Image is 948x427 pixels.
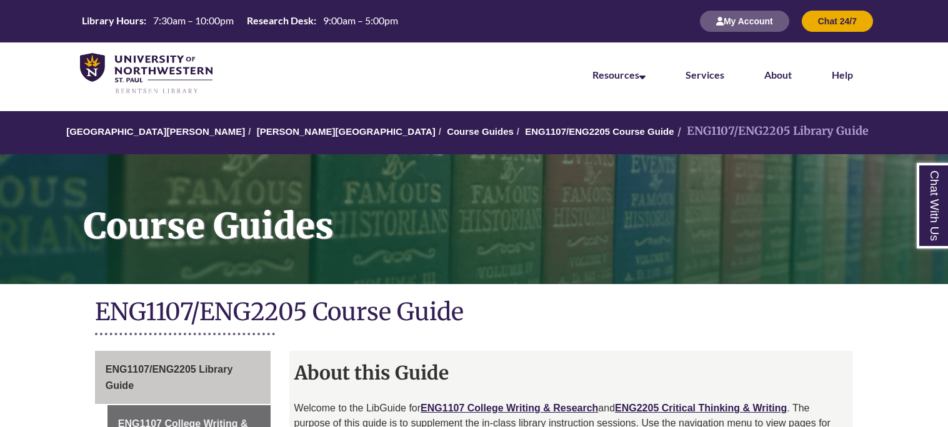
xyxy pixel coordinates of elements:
[421,403,598,413] a: ENG1107 College Writing & Research
[95,351,271,404] a: ENG1107/ENG2205 Library Guide
[242,14,318,27] th: Research Desk:
[802,11,873,32] button: Chat 24/7
[77,14,403,29] a: Hours Today
[77,14,403,27] table: Hours Today
[323,14,398,26] span: 9:00am – 5:00pm
[615,403,787,413] a: ENG2205 Critical Thinking & Writing
[106,364,233,391] span: ENG1107/ENG2205 Library Guide
[70,154,948,268] h1: Course Guides
[700,16,789,26] a: My Account
[80,53,212,95] img: UNWSP Library Logo
[153,14,234,26] span: 7:30am – 10:00pm
[686,69,724,81] a: Services
[257,126,436,137] a: [PERSON_NAME][GEOGRAPHIC_DATA]
[700,11,789,32] button: My Account
[764,69,792,81] a: About
[802,16,873,26] a: Chat 24/7
[525,126,674,137] a: ENG1107/ENG2205 Course Guide
[592,69,646,81] a: Resources
[447,126,514,137] a: Course Guides
[289,357,854,388] h2: About this Guide
[95,297,854,330] h1: ENG1107/ENG2205 Course Guide
[832,69,853,81] a: Help
[77,14,148,27] th: Library Hours:
[66,126,245,137] a: [GEOGRAPHIC_DATA][PERSON_NAME]
[674,122,869,140] li: ENG1107/ENG2205 Library Guide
